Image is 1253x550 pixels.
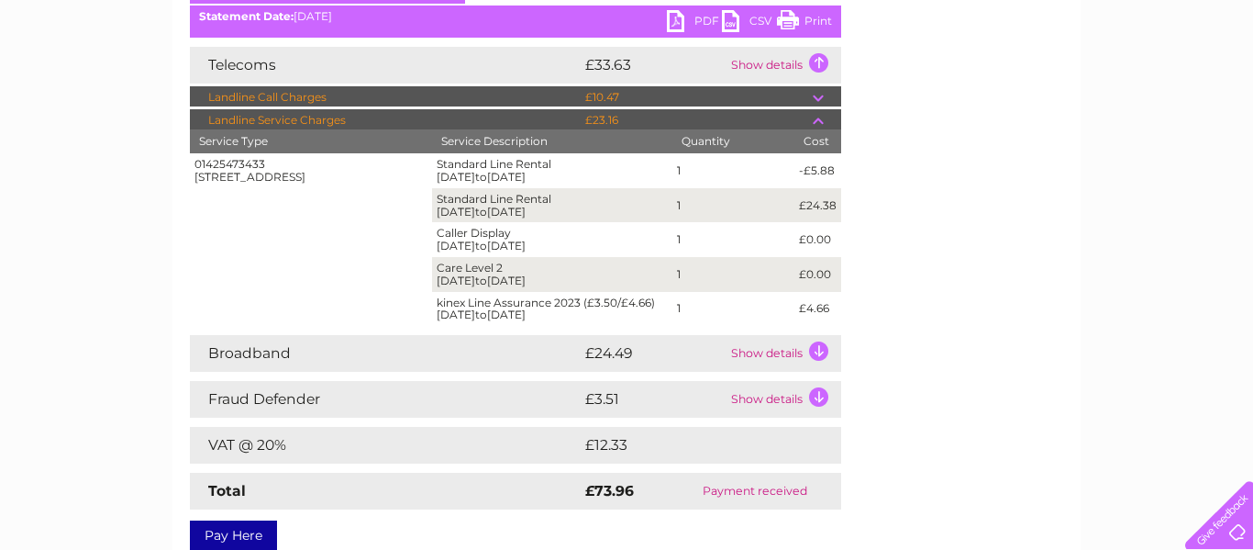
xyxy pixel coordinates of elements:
[581,47,726,84] td: £33.63
[672,292,794,327] td: 1
[907,9,1034,32] a: 0333 014 3131
[432,188,671,223] td: Standard Line Rental [DATE] [DATE]
[581,427,802,464] td: £12.33
[475,170,487,184] span: to
[777,10,832,37] a: Print
[794,129,841,153] th: Cost
[581,381,726,418] td: £3.51
[475,274,487,287] span: to
[194,10,1061,89] div: Clear Business is a trading name of Verastar Limited (registered in [GEOGRAPHIC_DATA] No. 3667643...
[672,222,794,257] td: 1
[976,78,1016,92] a: Energy
[432,257,671,292] td: Care Level 2 [DATE] [DATE]
[581,109,813,131] td: £23.16
[794,292,841,327] td: £4.66
[432,292,671,327] td: kinex Line Assurance 2023 (£3.50/£4.66) [DATE] [DATE]
[794,188,841,223] td: £24.38
[667,10,722,37] a: PDF
[726,335,841,372] td: Show details
[722,10,777,37] a: CSV
[672,188,794,223] td: 1
[194,158,427,184] div: 01425473433 [STREET_ADDRESS]
[432,129,671,153] th: Service Description
[794,222,841,257] td: £0.00
[581,86,813,108] td: £10.47
[930,78,965,92] a: Water
[475,205,487,219] span: to
[44,48,138,104] img: logo.png
[190,381,581,418] td: Fraud Defender
[726,47,841,84] td: Show details
[585,482,634,499] strong: £73.96
[794,257,841,292] td: £0.00
[672,129,794,153] th: Quantity
[1192,78,1236,92] a: Log out
[794,153,841,188] td: -£5.88
[672,257,794,292] td: 1
[475,308,487,321] span: to
[672,153,794,188] td: 1
[190,10,841,23] div: [DATE]
[475,239,487,253] span: to
[208,482,246,499] strong: Total
[581,335,726,372] td: £24.49
[1093,78,1120,92] a: Blog
[432,153,671,188] td: Standard Line Rental [DATE] [DATE]
[190,109,581,131] td: Landline Service Charges
[190,47,581,84] td: Telecoms
[190,129,432,153] th: Service Type
[190,521,277,550] a: Pay Here
[190,86,581,108] td: Landline Call Charges
[669,473,841,510] td: Payment received
[432,222,671,257] td: Caller Display [DATE] [DATE]
[1027,78,1082,92] a: Telecoms
[726,381,841,418] td: Show details
[1131,78,1176,92] a: Contact
[190,335,581,372] td: Broadband
[190,427,581,464] td: VAT @ 20%
[199,9,294,23] b: Statement Date:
